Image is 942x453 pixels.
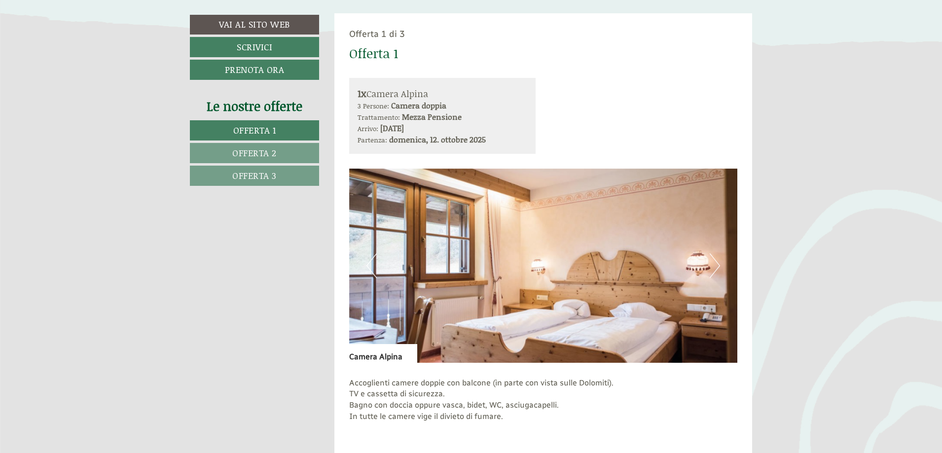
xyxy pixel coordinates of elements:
b: Mezza Pensione [402,111,462,122]
span: Offerta 2 [232,146,277,159]
div: Offerta 1 [349,44,398,63]
button: Previous [366,253,377,278]
div: Le nostre offerte [190,97,319,115]
span: Offerta 3 [232,169,277,182]
b: domenica, 12. ottobre 2025 [389,134,486,145]
a: Vai al sito web [190,15,319,35]
b: Camera doppia [391,100,446,111]
small: Arrivo: [358,123,378,134]
span: Offerta 1 [233,124,276,137]
img: image [349,169,738,363]
small: 3 Persone: [358,101,389,111]
a: Prenota ora [190,60,319,80]
span: Offerta 1 di 3 [349,29,405,39]
button: Next [710,253,720,278]
a: Scrivici [190,37,319,57]
b: [DATE] [380,122,404,134]
div: Camera Alpina [358,86,528,101]
p: Accoglienti camere doppie con balcone (in parte con vista sulle Dolomiti). TV e cassetta di sicur... [349,378,738,434]
small: Partenza: [358,135,387,145]
div: Camera Alpina [349,344,417,363]
b: 1x [358,86,366,100]
small: Trattamento: [358,112,400,122]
